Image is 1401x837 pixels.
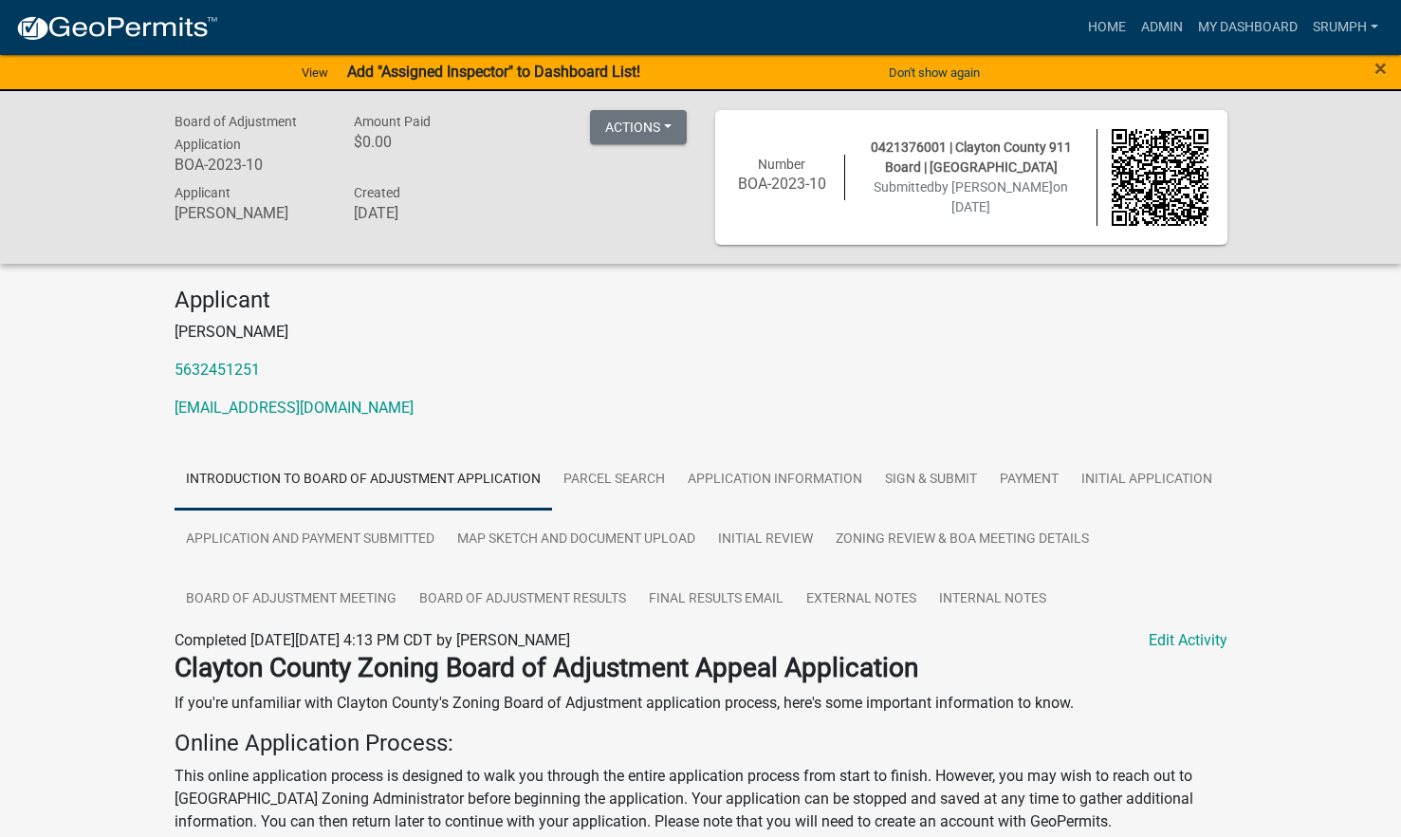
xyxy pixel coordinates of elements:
a: Sign & Submit [874,450,988,511]
h6: BOA-2023-10 [734,175,831,193]
a: Internal Notes [928,569,1058,630]
button: Don't show again [881,57,987,88]
span: Board of Adjustment Application [175,114,297,152]
h6: [PERSON_NAME] [175,204,326,222]
h4: Applicant [175,287,1227,314]
a: Board of Adjustment Results [408,569,637,630]
a: 5632451251 [175,361,260,379]
a: Initial Review [707,510,824,570]
a: Home [1080,9,1134,46]
span: by [PERSON_NAME] [934,179,1053,195]
a: [EMAIL_ADDRESS][DOMAIN_NAME] [175,399,414,417]
a: srumph [1305,9,1386,46]
button: Actions [590,110,687,144]
img: QR code [1112,129,1208,226]
span: Completed [DATE][DATE] 4:13 PM CDT by [PERSON_NAME] [175,631,570,649]
span: Amount Paid [354,114,431,129]
span: × [1374,55,1387,82]
a: Introduction to Board of Adjustment Application [175,450,552,511]
p: If you're unfamiliar with Clayton County's Zoning Board of Adjustment application process, here's... [175,692,1227,715]
a: Admin [1134,9,1190,46]
h6: $0.00 [354,133,506,151]
a: Application and Payment Submitted [175,510,446,570]
span: Applicant [175,185,230,200]
a: Edit Activity [1149,629,1227,652]
a: Parcel search [552,450,676,511]
span: Number [758,157,805,172]
p: [PERSON_NAME] [175,321,1227,344]
strong: Add "Assigned Inspector" to Dashboard List! [347,63,640,81]
a: Map Sketch and Document Upload [446,510,707,570]
a: Initial Application [1070,450,1224,511]
h6: BOA-2023-10 [175,156,326,174]
a: Board of Adjustment Meeting [175,569,408,630]
a: Zoning Review & BoA Meeting Details [824,510,1100,570]
p: This online application process is designed to walk you through the entire application process fr... [175,765,1227,833]
span: Created [354,185,400,200]
a: View [294,57,336,88]
a: My Dashboard [1190,9,1305,46]
strong: Clayton County Zoning Board of Adjustment Appeal Application [175,652,918,683]
a: Final Results Email [637,569,795,630]
a: Payment [988,450,1070,511]
a: Application Information [676,450,874,511]
h4: Online Application Process: [175,730,1227,757]
span: Submitted on [DATE] [874,179,1068,214]
span: 0421376001 | Clayton County 911 Board | [GEOGRAPHIC_DATA] [871,139,1072,175]
a: External Notes [795,569,928,630]
button: Close [1374,57,1387,80]
h6: [DATE] [354,204,506,222]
